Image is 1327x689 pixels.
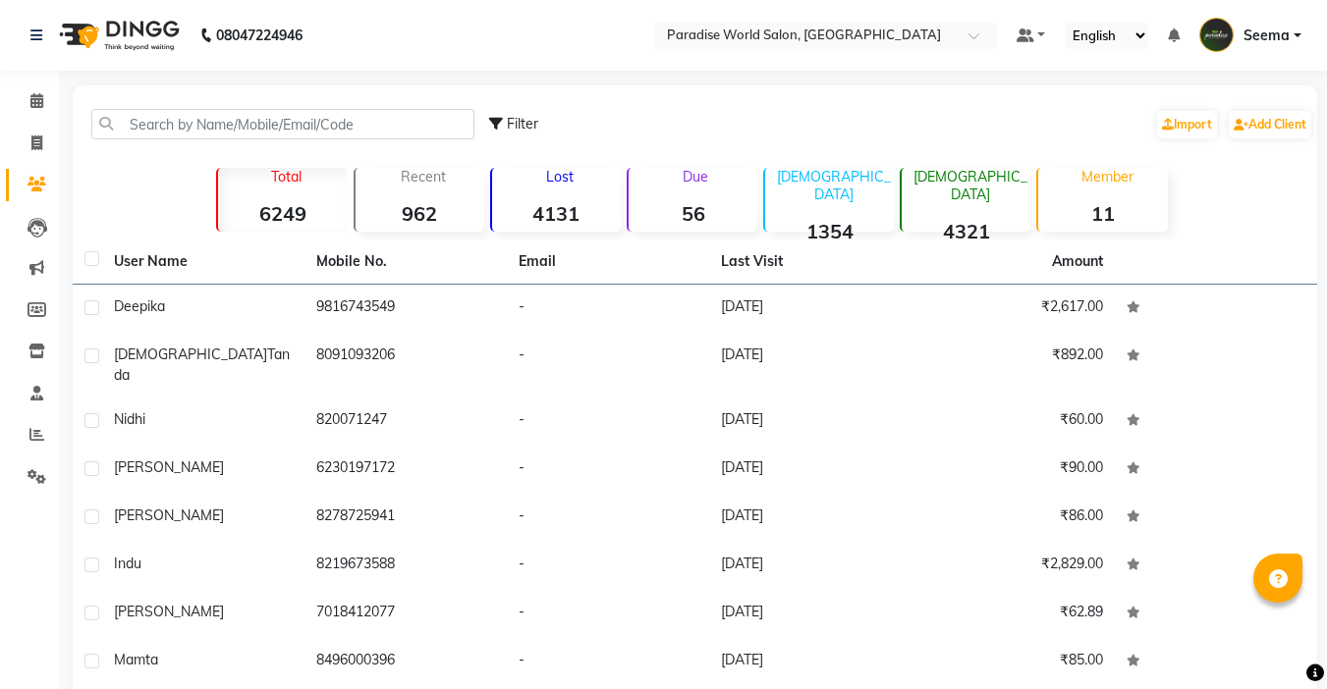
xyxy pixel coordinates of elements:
[765,219,894,243] strong: 1354
[226,168,347,185] p: Total
[114,506,224,524] span: [PERSON_NAME]
[102,239,304,285] th: User Name
[304,638,507,686] td: 8496000396
[1244,26,1290,46] span: Seema
[709,494,912,542] td: [DATE]
[773,168,894,203] p: [DEMOGRAPHIC_DATA]
[709,638,912,686] td: [DATE]
[507,115,538,132] span: Filter
[507,542,709,590] td: -
[629,201,757,226] strong: 56
[912,590,1115,638] td: ₹62.89
[709,239,912,285] th: Last Visit
[363,168,484,185] p: Recent
[114,458,224,476] span: [PERSON_NAME]
[912,397,1115,446] td: ₹60.00
[114,297,165,315] span: deepika
[114,603,224,620] span: [PERSON_NAME]
[1046,168,1167,185] p: Member
[912,638,1115,686] td: ₹85.00
[709,590,912,638] td: [DATE]
[356,201,484,226] strong: 962
[500,168,621,185] p: Lost
[633,168,757,185] p: Due
[304,333,507,397] td: 8091093206
[304,542,507,590] td: 8219673588
[218,201,347,226] strong: 6249
[507,590,709,638] td: -
[709,397,912,446] td: [DATE]
[910,168,1030,203] p: [DEMOGRAPHIC_DATA]
[492,201,621,226] strong: 4131
[507,397,709,446] td: -
[709,446,912,494] td: [DATE]
[507,285,709,333] td: -
[114,555,141,572] span: indu
[507,446,709,494] td: -
[1038,201,1167,226] strong: 11
[91,109,474,139] input: Search by Name/Mobile/Email/Code
[50,8,185,63] img: logo
[1157,111,1217,138] a: Import
[304,239,507,285] th: Mobile No.
[304,590,507,638] td: 7018412077
[507,239,709,285] th: Email
[216,8,303,63] b: 08047224946
[507,638,709,686] td: -
[912,494,1115,542] td: ₹86.00
[304,446,507,494] td: 6230197172
[304,397,507,446] td: 820071247
[1229,111,1311,138] a: Add Client
[709,333,912,397] td: [DATE]
[912,446,1115,494] td: ₹90.00
[1199,18,1234,52] img: Seema
[912,333,1115,397] td: ₹892.00
[709,285,912,333] td: [DATE]
[1040,239,1115,284] th: Amount
[114,651,158,668] span: Mamta
[507,494,709,542] td: -
[114,410,145,428] span: Nidhi
[304,494,507,542] td: 8278725941
[709,542,912,590] td: [DATE]
[912,285,1115,333] td: ₹2,617.00
[304,285,507,333] td: 9816743549
[114,345,267,363] span: [DEMOGRAPHIC_DATA]
[507,333,709,397] td: -
[902,219,1030,243] strong: 4321
[1244,610,1307,669] iframe: chat widget
[912,542,1115,590] td: ₹2,829.00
